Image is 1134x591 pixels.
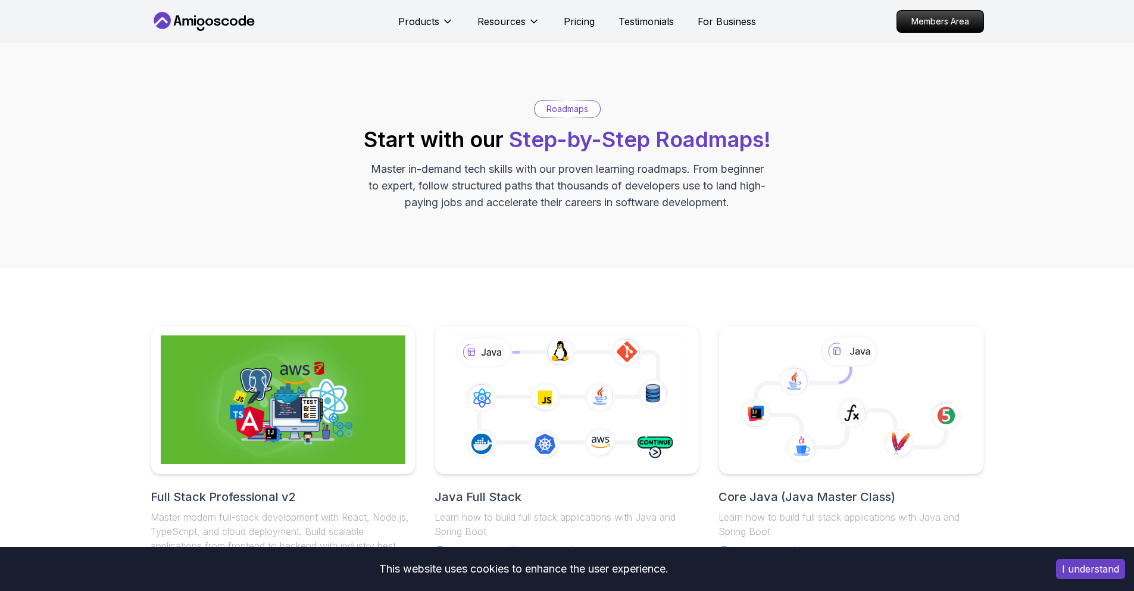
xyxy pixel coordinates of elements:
span: 9.2h [581,546,598,558]
span: 29 Courses [450,546,495,558]
h2: Start with our [364,127,771,151]
p: Resources [477,14,526,29]
p: Master in-demand tech skills with our proven learning roadmaps. From beginner to expert, follow s... [367,161,767,211]
h2: Java Full Stack [435,489,699,505]
p: Members Area [897,11,983,32]
a: For Business [698,14,756,29]
a: Testimonials [618,14,674,29]
p: Learn how to build full stack applications with Java and Spring Boot [435,510,699,539]
button: Products [398,14,454,38]
a: Members Area [896,10,984,33]
a: Java Full StackLearn how to build full stack applications with Java and Spring Boot29 Courses4 Bu... [435,325,699,558]
button: Resources [477,14,540,38]
p: Master modern full-stack development with React, Node.js, TypeScript, and cloud deployment. Build... [151,510,416,553]
h2: Full Stack Professional v2 [151,489,416,505]
img: Full Stack Professional v2 [161,335,405,464]
a: Full Stack Professional v2Full Stack Professional v2Master modern full-stack development with Rea... [151,325,416,572]
p: Roadmaps [546,103,588,115]
a: Core Java (Java Master Class)Learn how to build full stack applications with Java and Spring Boot... [718,325,983,558]
p: Products [398,14,439,29]
span: Step-by-Step Roadmaps! [509,126,771,153]
a: Pricing [564,14,595,29]
span: 4 Builds [523,546,554,558]
span: 18 Courses [734,546,777,558]
div: This website uses cookies to enhance the user experience. [9,556,1038,582]
button: Accept cookies [1056,559,1125,579]
span: 10.4h [805,546,825,558]
h2: Core Java (Java Master Class) [718,489,983,505]
p: Learn how to build full stack applications with Java and Spring Boot [718,510,983,539]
